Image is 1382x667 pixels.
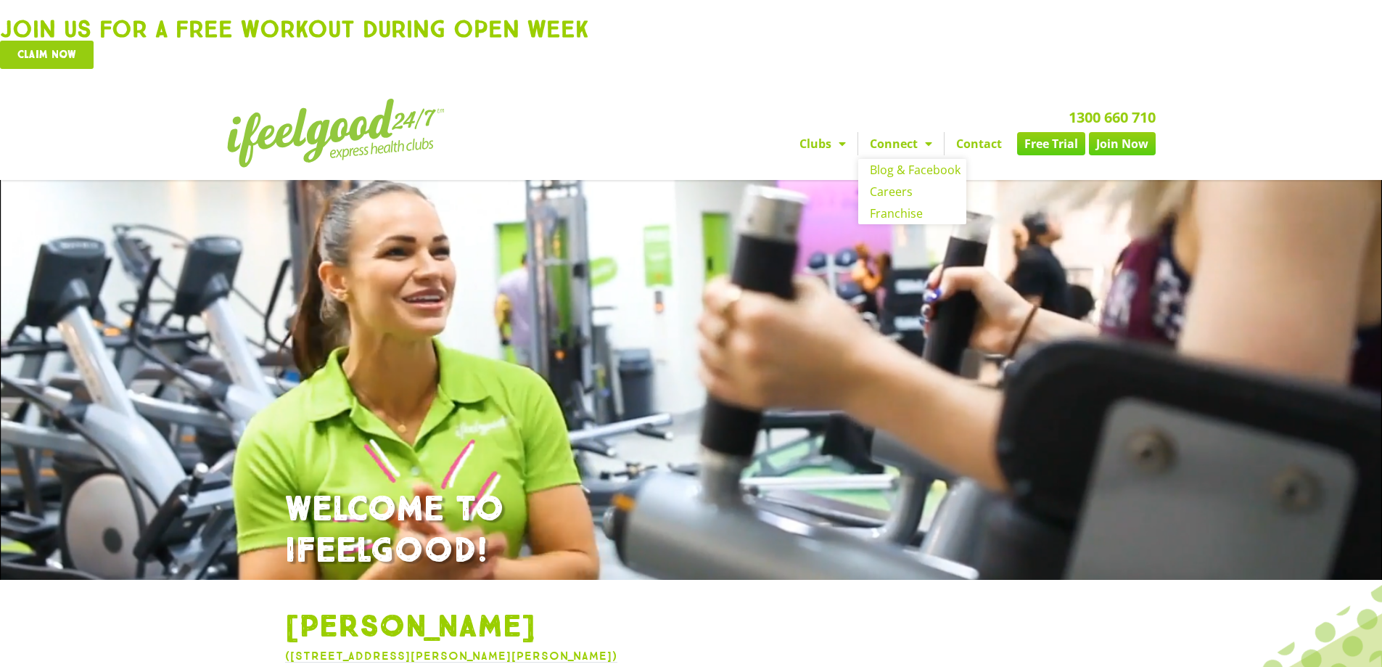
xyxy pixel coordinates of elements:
[285,649,617,663] a: ([STREET_ADDRESS][PERSON_NAME][PERSON_NAME])
[557,132,1156,155] nav: Menu
[858,202,966,224] a: Franchise
[1017,132,1085,155] a: Free Trial
[858,181,966,202] a: Careers
[285,489,1098,573] h1: WELCOME TO IFEELGOOD!
[17,49,76,60] span: Claim now
[1089,132,1156,155] a: Join Now
[285,609,1098,647] h1: [PERSON_NAME]
[858,159,966,224] ul: Connect
[1069,107,1156,127] a: 1300 660 710
[858,159,966,181] a: Blog & Facebook
[945,132,1013,155] a: Contact
[858,132,944,155] a: Connect
[788,132,857,155] a: Clubs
